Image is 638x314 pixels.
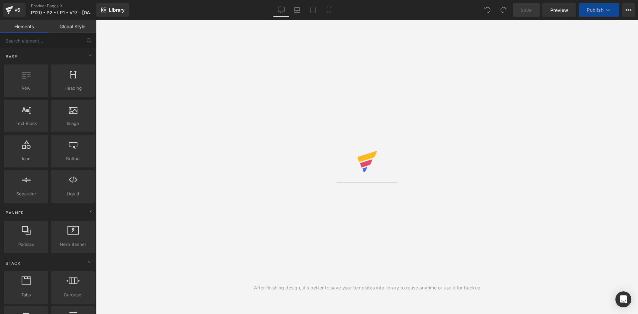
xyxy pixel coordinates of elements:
button: More [622,3,635,17]
div: After finishing design, it's better to save your templates into library to reuse anytime or use i... [254,284,480,291]
span: Parallax [6,241,46,248]
a: Desktop [273,3,289,17]
a: Preview [542,3,576,17]
span: P120 - P2 - LP1 - V17 - [DATE] [31,10,94,15]
span: Hero Banner [53,241,93,248]
span: Base [5,53,18,60]
span: Library [109,7,125,13]
a: Laptop [289,3,305,17]
span: Publish [587,7,603,13]
button: Undo [481,3,494,17]
span: Separator [6,190,46,197]
button: Publish [579,3,619,17]
span: Image [53,120,93,127]
span: Heading [53,85,93,92]
a: Product Pages [31,3,107,9]
button: Redo [497,3,510,17]
div: v6 [13,6,22,14]
a: New Library [96,3,129,17]
div: Open Intercom Messenger [615,291,631,307]
span: Tabs [6,291,46,298]
span: Liquid [53,190,93,197]
a: v6 [3,3,26,17]
span: Stack [5,260,21,266]
span: Button [53,155,93,162]
span: Row [6,85,46,92]
span: Banner [5,210,25,216]
span: Save [521,7,532,14]
a: Mobile [321,3,337,17]
a: Global Style [48,20,96,33]
span: Carousel [53,291,93,298]
a: Tablet [305,3,321,17]
span: Text Block [6,120,46,127]
span: Preview [550,7,568,14]
span: Icon [6,155,46,162]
